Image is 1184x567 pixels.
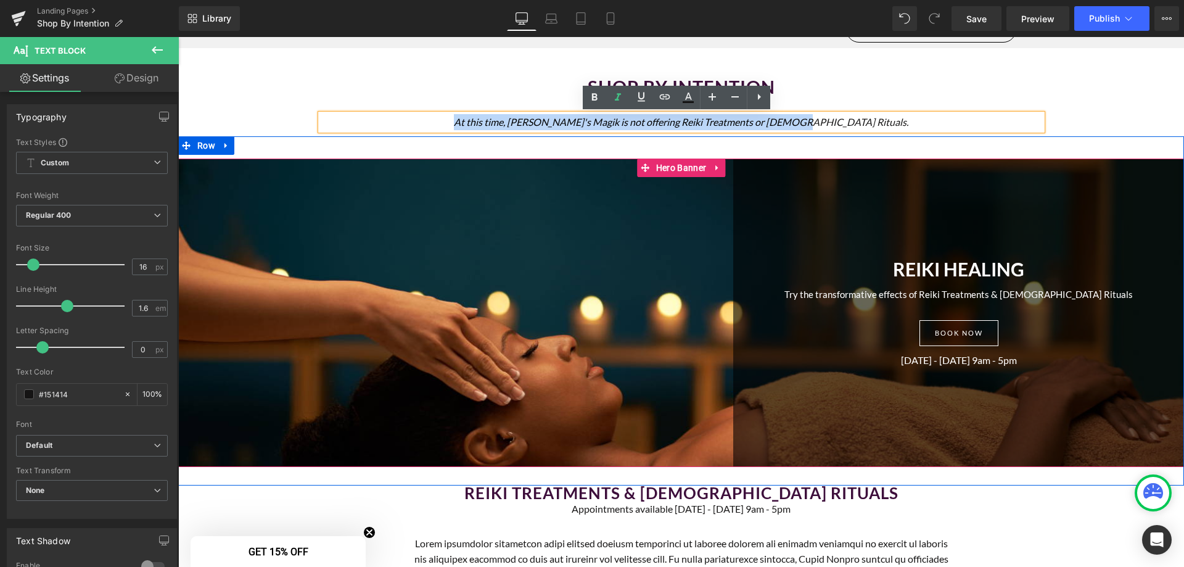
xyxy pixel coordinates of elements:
b: Regular 400 [26,210,72,220]
a: Design [92,64,181,92]
div: % [138,384,167,405]
div: Font Size [16,244,168,252]
a: Landing Pages [37,6,179,16]
div: Text Color [16,368,168,376]
i: Default [26,441,52,451]
div: Open Intercom Messenger [1142,525,1172,555]
span: Shop By Intention [37,19,109,28]
a: Mobile [596,6,625,31]
span: Hero Banner [475,122,531,140]
font: [DATE] - [DATE] 9am - 5pm [723,317,839,329]
font: Try the transformative effects of Reiki Treatments & [DEMOGRAPHIC_DATA] Rituals [606,252,955,263]
span: Publish [1089,14,1120,23]
button: Undo [892,6,917,31]
h1: SHOP BY INTENTION [142,42,864,58]
a: Expand / Collapse [40,99,56,118]
div: Line Height [16,285,168,294]
span: px [155,346,166,354]
i: At this time, [PERSON_NAME]'s Magik is not offering Reiki Treatments or [DEMOGRAPHIC_DATA] Rituals. [276,79,730,91]
a: Tablet [566,6,596,31]
div: Font [16,420,168,429]
a: Expand / Collapse [531,122,547,140]
button: Redo [922,6,947,31]
a: BOOK NOW [741,283,820,309]
font: REIKI HEALING [715,221,846,243]
span: Save [966,12,987,25]
a: Laptop [536,6,566,31]
b: None [26,486,45,495]
span: Library [202,13,231,24]
div: Text Shadow [16,529,70,546]
div: Letter Spacing [16,326,168,335]
span: Preview [1021,12,1054,25]
span: px [155,263,166,271]
a: New Library [179,6,240,31]
div: Text Transform [16,466,168,475]
input: Color [39,387,118,401]
b: Custom [41,158,69,168]
a: Desktop [507,6,536,31]
a: Preview [1006,6,1069,31]
button: More [1154,6,1179,31]
div: Text Styles [16,137,168,147]
div: Font Weight [16,191,168,200]
span: Row [16,99,40,118]
span: em [155,304,166,312]
button: Publish [1074,6,1149,31]
div: Typography [16,105,67,122]
span: Text Block [35,46,86,56]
